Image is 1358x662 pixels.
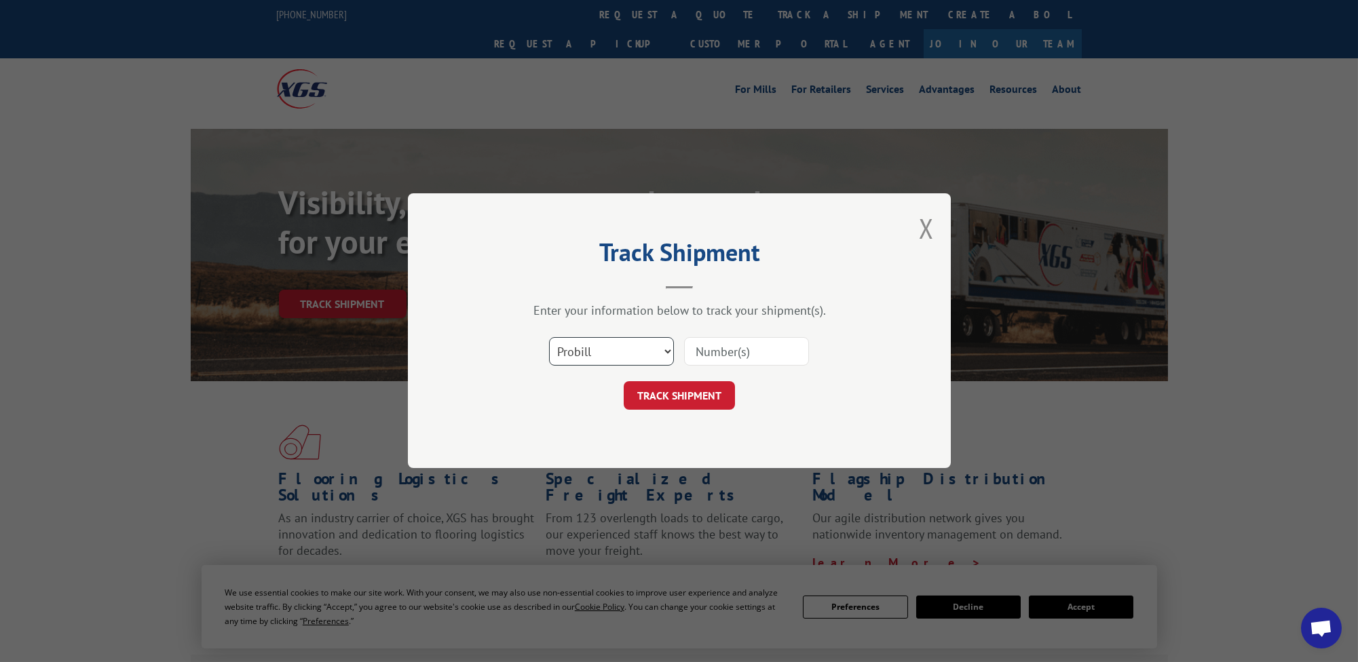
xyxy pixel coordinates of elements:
button: Close modal [919,210,934,246]
a: Open chat [1301,608,1342,648]
h2: Track Shipment [476,243,883,269]
div: Enter your information below to track your shipment(s). [476,303,883,319]
button: TRACK SHIPMENT [624,382,735,410]
input: Number(s) [684,338,809,366]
